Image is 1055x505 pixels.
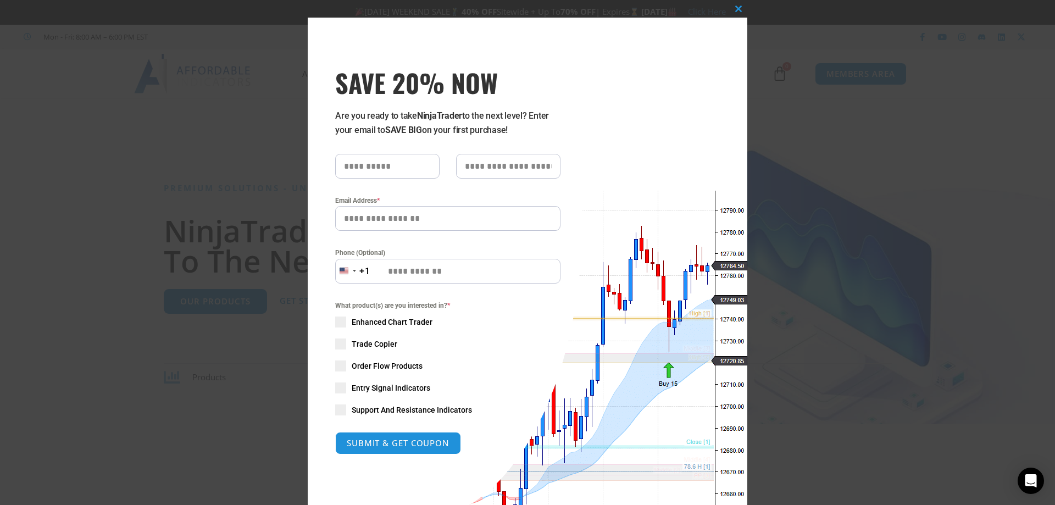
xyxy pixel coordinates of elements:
span: Trade Copier [352,338,397,349]
span: Enhanced Chart Trader [352,317,432,328]
label: Enhanced Chart Trader [335,317,560,328]
label: Order Flow Products [335,360,560,371]
span: Support And Resistance Indicators [352,404,472,415]
button: Selected country [335,259,370,284]
strong: NinjaTrader [417,110,462,121]
span: Order Flow Products [352,360,423,371]
label: Phone (Optional) [335,247,560,258]
p: Are you ready to take to the next level? Enter your email to on your first purchase! [335,109,560,137]
span: Entry Signal Indicators [352,382,430,393]
div: +1 [359,264,370,279]
span: SAVE 20% NOW [335,67,560,98]
label: Support And Resistance Indicators [335,404,560,415]
button: SUBMIT & GET COUPON [335,432,461,454]
label: Email Address [335,195,560,206]
label: Entry Signal Indicators [335,382,560,393]
div: Open Intercom Messenger [1018,468,1044,494]
label: Trade Copier [335,338,560,349]
strong: SAVE BIG [385,125,422,135]
span: What product(s) are you interested in? [335,300,560,311]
